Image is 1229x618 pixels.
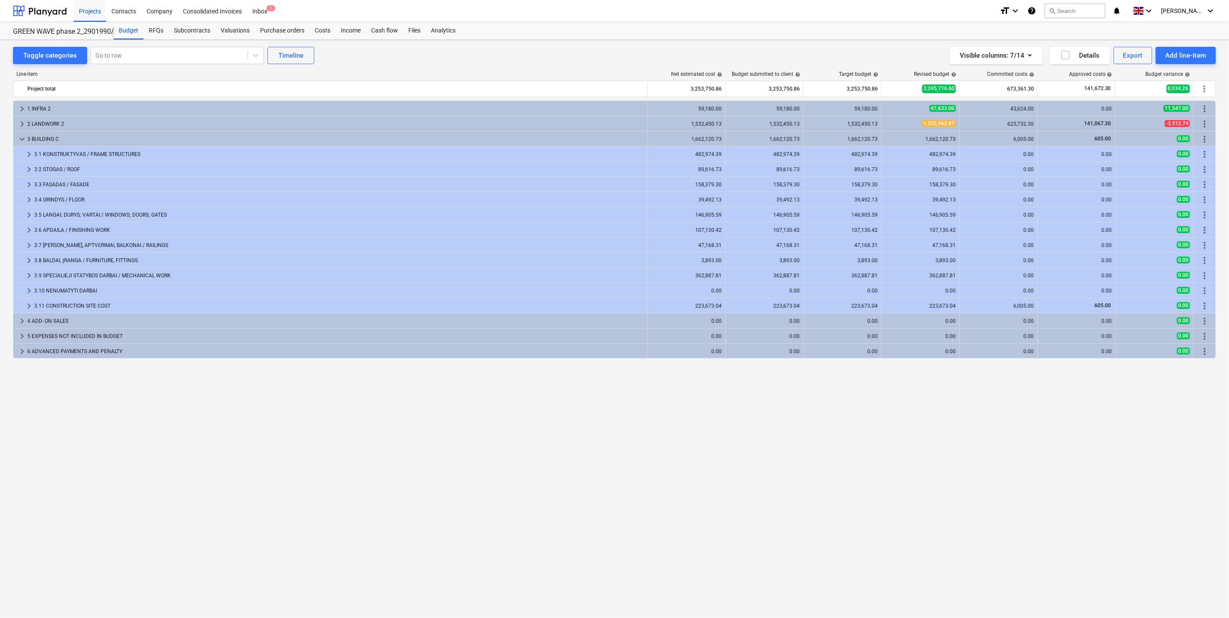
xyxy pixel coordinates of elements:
div: 3.4 GRINDYS / FLOOR [34,193,644,207]
div: 2 LANDWORK 2 [27,117,644,131]
span: [PERSON_NAME] [1161,7,1205,14]
div: 1,662,120.73 [651,136,722,142]
span: More actions [1200,270,1210,281]
div: Toggle categories [23,50,77,61]
div: 0.00 [1041,257,1112,263]
span: search [1049,7,1056,14]
div: 1,532,450.13 [807,121,878,127]
span: help [949,72,956,77]
span: More actions [1200,104,1210,114]
span: keyboard_arrow_right [24,270,34,281]
div: 39,492.13 [807,197,878,203]
div: 0.00 [963,257,1034,263]
div: 0.00 [807,288,878,294]
div: 3,253,750.86 [651,82,722,96]
div: 43,624.00 [963,106,1034,112]
span: 0.00 [1177,211,1190,218]
div: 0.00 [963,242,1034,248]
div: 0.00 [651,288,722,294]
div: 3.6 APDAILA / FINISHING WORK [34,223,644,237]
div: 0.00 [963,197,1034,203]
div: 3,893.00 [729,257,800,263]
div: 146,905.59 [651,212,722,218]
span: keyboard_arrow_right [17,316,27,326]
span: keyboard_arrow_right [24,164,34,175]
i: keyboard_arrow_down [1206,6,1216,16]
i: notifications [1112,6,1121,16]
span: More actions [1200,210,1210,220]
div: 146,905.59 [729,212,800,218]
div: 0.00 [963,318,1034,324]
div: 4 ADD- ON SALES [27,314,644,328]
div: Income [336,22,366,39]
div: GREEN WAVE phase 2_2901990/2901996/2901997 [13,27,103,36]
span: More actions [1200,179,1210,190]
div: 3.1 KONSTRUKTYVAS / FRAME STRUCTURES [34,147,644,161]
div: 0.00 [651,318,722,324]
div: 3.7 [PERSON_NAME], APTVĖRIMAI, BALKONAI / RAILINGS [34,238,644,252]
div: 0.00 [963,212,1034,218]
div: 1,662,120.73 [729,136,800,142]
div: 47,168.31 [885,242,956,248]
div: 47,168.31 [807,242,878,248]
a: Purchase orders [255,22,310,39]
span: 605.00 [1094,136,1112,142]
div: 3.8 BALDAI, ĮRANGA / FURNITURE, FITTINGS [34,254,644,267]
div: 47,168.31 [729,242,800,248]
span: More actions [1200,119,1210,129]
span: 11,547.00 [1164,105,1190,112]
span: More actions [1200,286,1210,296]
div: 107,130.42 [885,227,956,233]
div: 0.00 [885,288,956,294]
span: keyboard_arrow_right [24,225,34,235]
div: Budget submitted to client [732,71,800,77]
span: 0.00 [1177,241,1190,248]
span: 0.00 [1177,135,1190,142]
a: Subcontracts [169,22,215,39]
button: Export [1114,47,1153,64]
span: 0.00 [1177,317,1190,324]
div: 89,616.73 [729,166,800,172]
div: 362,887.81 [651,273,722,279]
span: 0.00 [1177,150,1190,157]
span: More actions [1200,164,1210,175]
iframe: Chat Widget [1186,576,1229,618]
span: More actions [1200,149,1210,159]
div: 0.00 [885,318,956,324]
div: 89,616.73 [651,166,722,172]
span: 0.00 [1177,272,1190,279]
button: Timeline [267,47,314,64]
div: 59,180.00 [729,106,800,112]
div: 158,379.30 [807,182,878,188]
div: 0.00 [963,333,1034,339]
span: keyboard_arrow_right [17,346,27,357]
button: Add line-item [1156,47,1216,64]
div: 0.00 [1041,151,1112,157]
span: keyboard_arrow_right [24,301,34,311]
div: 146,905.59 [807,212,878,218]
div: 0.00 [963,273,1034,279]
div: 0.00 [1041,212,1112,218]
div: 0.00 [1041,273,1112,279]
span: 605.00 [1094,302,1112,309]
a: Analytics [426,22,461,39]
div: 0.00 [885,333,956,339]
span: More actions [1200,331,1210,342]
span: 0.00 [1177,196,1190,203]
a: Costs [310,22,336,39]
span: help [1183,72,1190,77]
div: 5 EXPENSES NOT INCLUDED IN BUDGET [27,329,644,343]
div: 3.11 CONSTRUCTION SITE COST [34,299,644,313]
div: 39,492.13 [729,197,800,203]
div: 158,379.30 [885,182,956,188]
i: keyboard_arrow_down [1144,6,1154,16]
span: help [1027,72,1034,77]
div: 0.00 [651,348,722,355]
span: keyboard_arrow_right [24,286,34,296]
span: More actions [1200,301,1210,311]
div: 0.00 [651,333,722,339]
div: 223,673.04 [729,303,800,309]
